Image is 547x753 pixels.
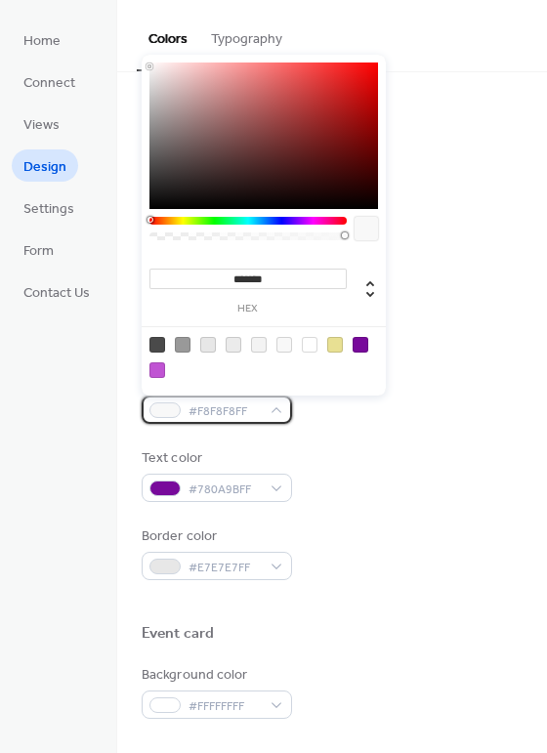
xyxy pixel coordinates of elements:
span: Contact Us [23,283,90,304]
a: Home [12,23,72,56]
div: rgb(243, 243, 243) [251,337,267,353]
div: Text color [142,448,288,469]
span: Design [23,157,66,178]
div: rgb(232, 224, 147) [327,337,343,353]
div: rgb(74, 74, 74) [149,337,165,353]
span: #F8F8F8FF [189,401,261,422]
span: Views [23,115,60,136]
span: #E7E7E7FF [189,558,261,578]
span: Connect [23,73,75,94]
div: Background color [142,665,288,686]
a: Contact Us [12,275,102,308]
a: Form [12,233,65,266]
div: rgb(235, 235, 235) [226,337,241,353]
span: Settings [23,199,74,220]
div: rgb(153, 153, 153) [175,337,190,353]
div: Border color [142,526,288,547]
a: Design [12,149,78,182]
div: rgb(255, 255, 255) [302,337,317,353]
span: #FFFFFFFF [189,696,261,717]
div: rgb(192, 84, 211) [149,362,165,378]
div: rgb(231, 231, 231) [200,337,216,353]
a: Connect [12,65,87,98]
div: Event card [142,624,214,645]
span: Form [23,241,54,262]
span: Home [23,31,61,52]
a: Views [12,107,71,140]
label: hex [149,304,347,314]
span: #780A9BFF [189,480,261,500]
div: rgb(248, 248, 248) [276,337,292,353]
a: Settings [12,191,86,224]
div: rgb(120, 10, 155) [353,337,368,353]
